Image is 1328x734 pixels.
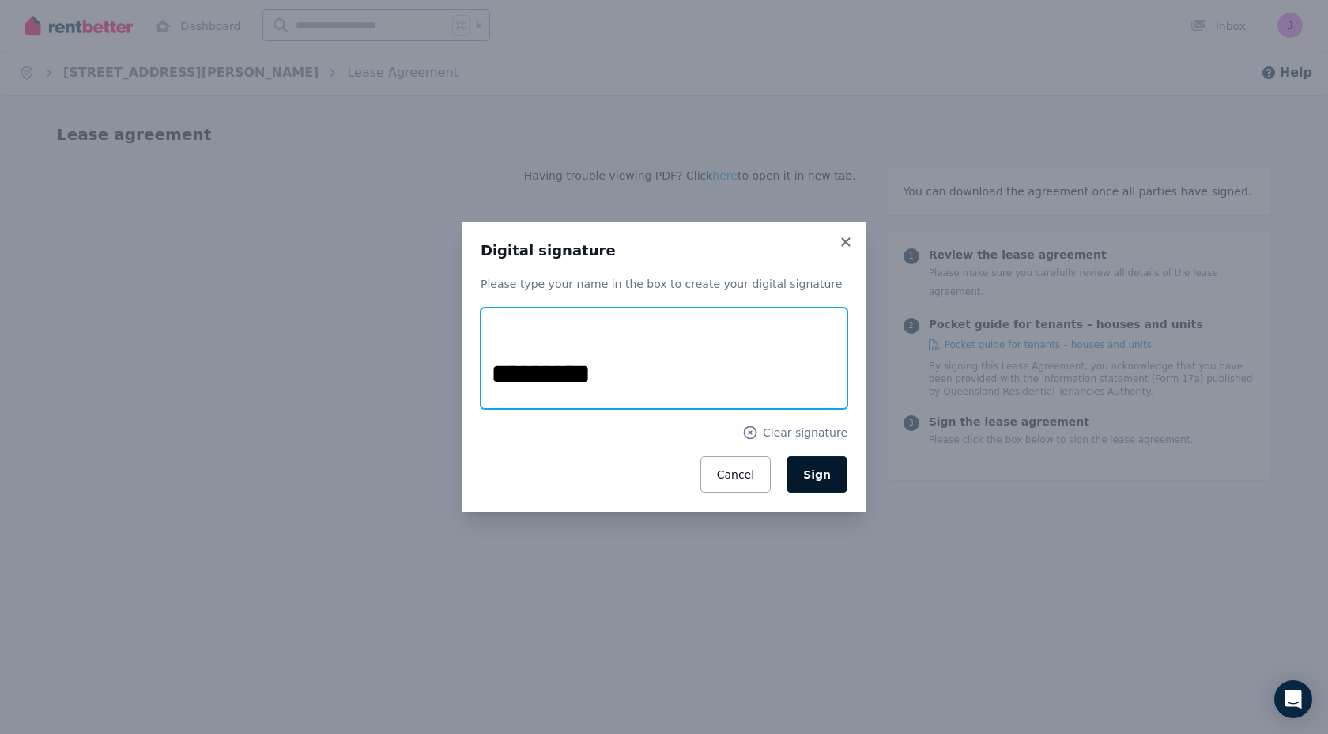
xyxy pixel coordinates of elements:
h3: Digital signature [481,241,847,260]
div: Open Intercom Messenger [1274,680,1312,718]
button: Sign [787,456,847,493]
p: Please type your name in the box to create your digital signature [481,276,847,292]
button: Cancel [700,456,771,493]
span: Sign [803,468,831,481]
span: Clear signature [763,425,847,441]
